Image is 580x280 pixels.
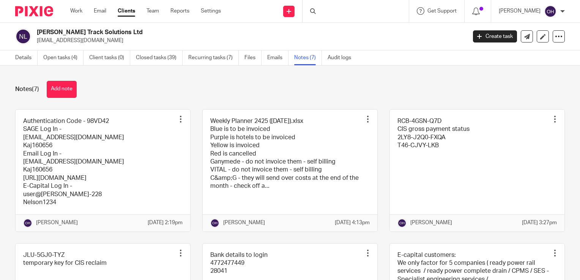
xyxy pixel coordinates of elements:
[148,219,183,227] p: [DATE] 2:19pm
[15,6,53,16] img: Pixie
[522,219,557,227] p: [DATE] 3:27pm
[23,219,32,228] img: svg%3E
[32,86,39,92] span: (7)
[15,50,38,65] a: Details
[188,50,239,65] a: Recurring tasks (7)
[43,50,84,65] a: Open tasks (4)
[36,219,78,227] p: [PERSON_NAME]
[473,30,517,42] a: Create task
[410,219,452,227] p: [PERSON_NAME]
[244,50,262,65] a: Files
[294,50,322,65] a: Notes (7)
[328,50,357,65] a: Audit logs
[70,7,82,15] a: Work
[37,28,377,36] h2: [PERSON_NAME] Track Solutions Ltd
[335,219,370,227] p: [DATE] 4:13pm
[15,28,31,44] img: svg%3E
[147,7,159,15] a: Team
[223,219,265,227] p: [PERSON_NAME]
[136,50,183,65] a: Closed tasks (39)
[118,7,135,15] a: Clients
[499,7,541,15] p: [PERSON_NAME]
[37,37,462,44] p: [EMAIL_ADDRESS][DOMAIN_NAME]
[47,81,77,98] button: Add note
[15,85,39,93] h1: Notes
[170,7,189,15] a: Reports
[397,219,407,228] img: svg%3E
[427,8,457,14] span: Get Support
[210,219,219,228] img: svg%3E
[201,7,221,15] a: Settings
[89,50,130,65] a: Client tasks (0)
[544,5,556,17] img: svg%3E
[94,7,106,15] a: Email
[267,50,288,65] a: Emails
